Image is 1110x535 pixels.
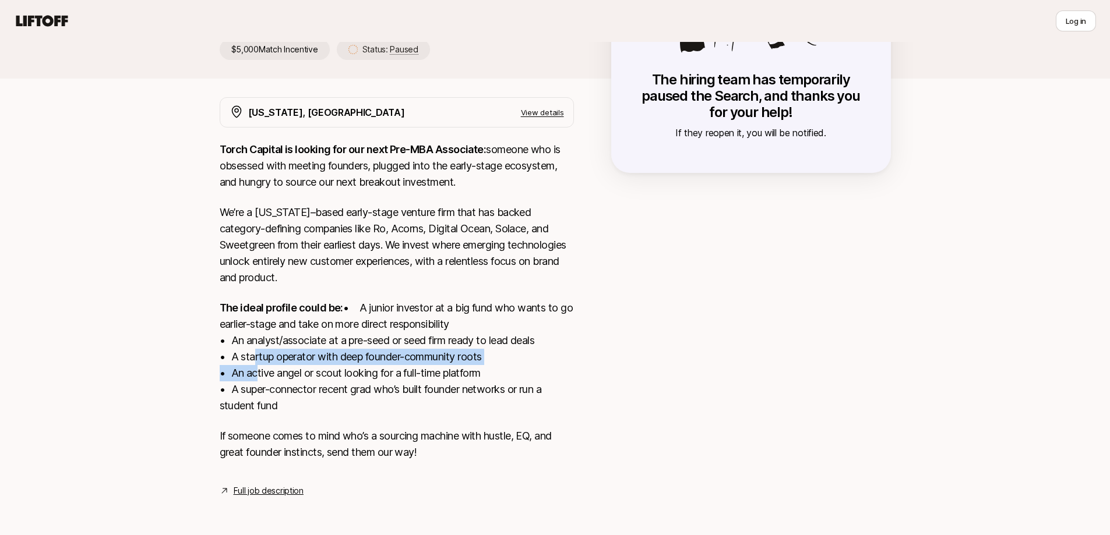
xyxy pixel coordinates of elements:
[635,125,868,140] p: If they reopen it, you will be notified.
[220,300,574,414] p: • A junior investor at a big fund who wants to go earlier-stage and take on more direct responsib...
[362,42,418,56] p: Status:
[220,39,330,60] p: $5,000 Match Incentive
[1056,10,1096,31] button: Log in
[220,428,574,460] p: If someone comes to mind who’s a sourcing machine with hustle, EQ, and great founder instincts, s...
[220,302,343,314] strong: The ideal profile could be:
[220,204,574,286] p: We’re a [US_STATE]–based early-stage venture firm that has backed category-defining companies lik...
[248,105,405,120] p: [US_STATE], [GEOGRAPHIC_DATA]
[220,143,487,155] strong: Torch Capital is looking for our next Pre-MBA Associate:
[521,107,564,118] p: View details
[635,72,868,121] p: The hiring team has temporarily paused the Search, and thanks you for your help!
[220,141,574,190] p: someone who is obsessed with meeting founders, plugged into the early-stage ecosystem, and hungry...
[234,484,304,498] a: Full job description
[390,44,418,55] span: Paused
